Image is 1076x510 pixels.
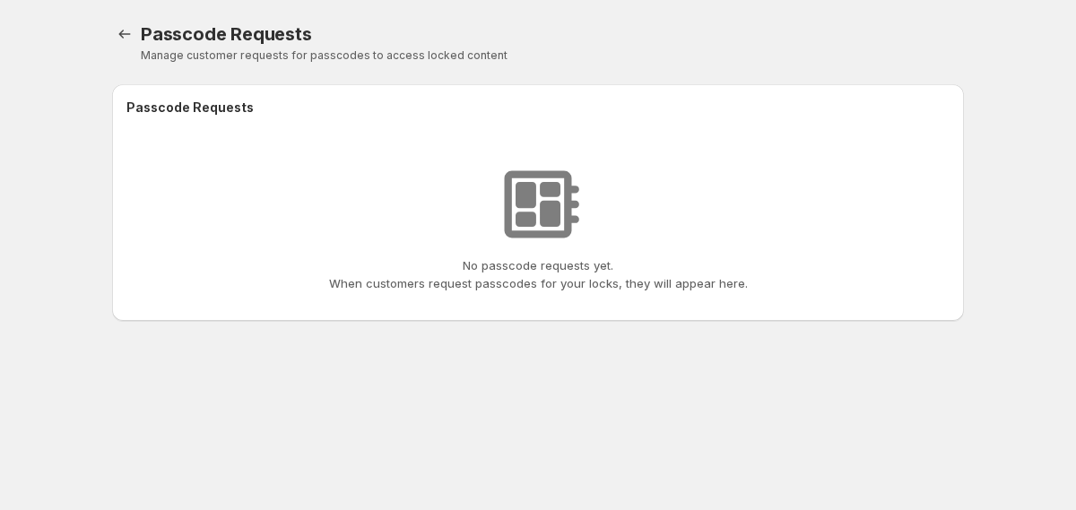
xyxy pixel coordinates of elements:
p: Manage customer requests for passcodes to access locked content [141,48,964,63]
img: No requests found [493,160,583,249]
a: Locks [112,22,137,47]
h2: Passcode Requests [126,99,254,117]
p: No passcode requests yet. When customers request passcodes for your locks, they will appear here. [329,256,748,292]
span: Passcode Requests [141,23,312,45]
